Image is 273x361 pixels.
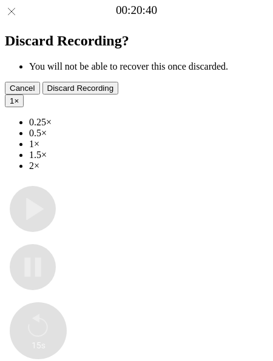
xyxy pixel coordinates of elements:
[29,161,268,171] li: 2×
[29,150,268,161] li: 1.5×
[10,96,14,105] span: 1
[5,33,268,49] h2: Discard Recording?
[5,94,24,107] button: 1×
[29,117,268,128] li: 0.25×
[116,4,157,17] a: 00:20:40
[29,61,268,72] li: You will not be able to recover this once discarded.
[42,82,119,94] button: Discard Recording
[29,139,268,150] li: 1×
[29,128,268,139] li: 0.5×
[5,82,40,94] button: Cancel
